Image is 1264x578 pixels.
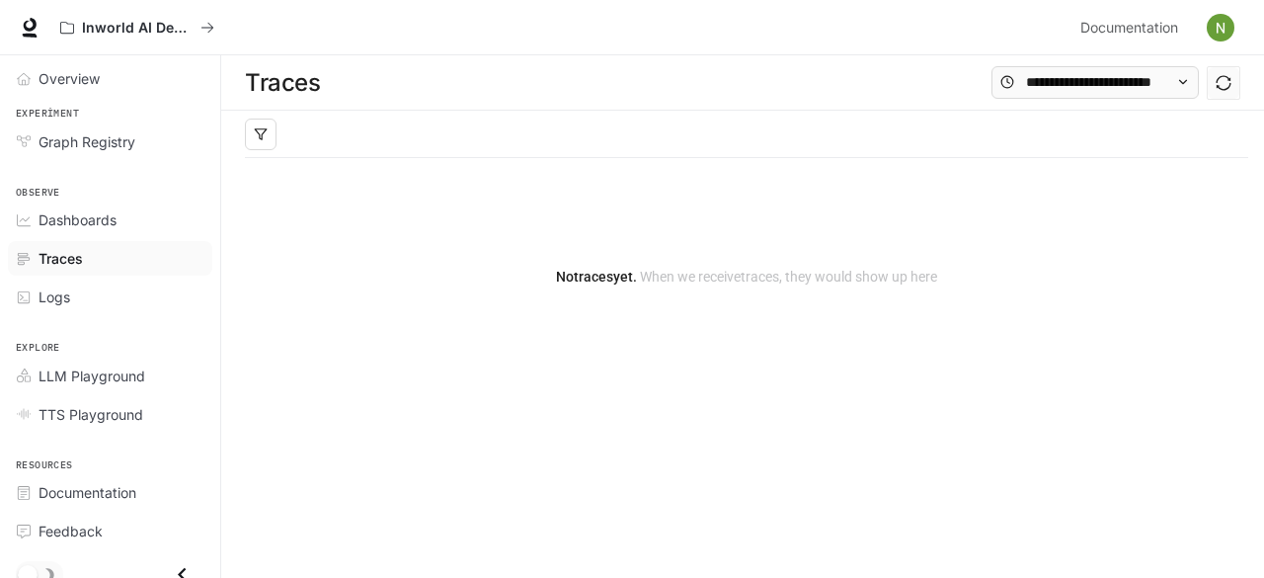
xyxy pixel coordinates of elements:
article: No traces yet. [556,266,937,288]
h1: Traces [245,63,320,103]
span: TTS Playground [39,404,143,425]
a: Graph Registry [8,124,212,159]
a: Overview [8,61,212,96]
span: Traces [39,248,83,269]
a: Feedback [8,514,212,548]
a: Documentation [1072,8,1193,47]
button: All workspaces [51,8,223,47]
span: Overview [39,68,100,89]
a: Logs [8,280,212,314]
span: Graph Registry [39,131,135,152]
a: Documentation [8,475,212,510]
span: sync [1216,75,1231,91]
span: Logs [39,287,70,307]
span: LLM Playground [39,366,145,386]
button: User avatar [1201,8,1240,47]
p: Inworld AI Demos [82,20,193,37]
img: User avatar [1207,14,1234,41]
span: Documentation [39,482,136,503]
span: Documentation [1080,16,1178,41]
a: TTS Playground [8,397,212,432]
span: Dashboards [39,209,117,230]
a: Traces [8,241,212,276]
a: Dashboards [8,203,212,237]
span: Feedback [39,521,103,541]
a: LLM Playground [8,359,212,393]
span: When we receive traces , they would show up here [637,269,937,285]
